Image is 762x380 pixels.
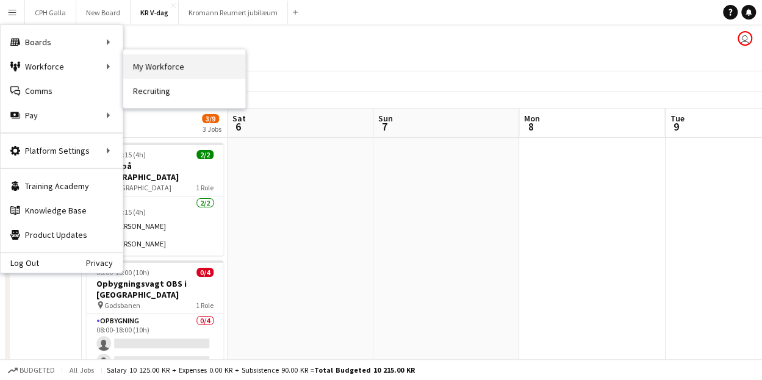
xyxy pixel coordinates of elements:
[25,1,76,24] button: CPH Galla
[67,365,96,375] span: All jobs
[524,113,540,124] span: Mon
[87,160,223,182] h3: Hjælp på [GEOGRAPHIC_DATA]
[196,301,214,310] span: 1 Role
[131,1,179,24] button: KR V-dag
[1,30,123,54] div: Boards
[87,143,223,256] app-job-card: 05:15-09:15 (4h)2/2Hjælp på [GEOGRAPHIC_DATA] [GEOGRAPHIC_DATA]1 RoleCrew2/205:15-09:15 (4h)[PERS...
[1,198,123,223] a: Knowledge Base
[1,223,123,247] a: Product Updates
[1,103,123,127] div: Pay
[202,114,219,123] span: 3/9
[670,113,684,124] span: Tue
[6,364,57,377] button: Budgeted
[123,54,245,79] a: My Workforce
[1,138,123,163] div: Platform Settings
[1,174,123,198] a: Training Academy
[196,268,214,277] span: 0/4
[376,120,393,134] span: 7
[123,79,245,103] a: Recruiting
[1,54,123,79] div: Workforce
[96,268,149,277] span: 08:00-18:00 (10h)
[1,258,39,268] a: Log Out
[668,120,684,134] span: 9
[76,1,131,24] button: New Board
[314,365,415,375] span: Total Budgeted 10 215.00 KR
[522,120,540,134] span: 8
[87,196,223,256] app-card-role: Crew2/205:15-09:15 (4h)[PERSON_NAME][PERSON_NAME]
[104,183,171,192] span: [GEOGRAPHIC_DATA]
[232,113,246,124] span: Sat
[179,1,288,24] button: Kromann Reumert jubilæum
[87,278,223,300] h3: Opbygningsvagt OBS i [GEOGRAPHIC_DATA]
[86,258,123,268] a: Privacy
[203,124,221,134] div: 3 Jobs
[1,79,123,103] a: Comms
[107,365,415,375] div: Salary 10 125.00 KR + Expenses 0.00 KR + Subsistence 90.00 KR =
[738,31,752,46] app-user-avatar: Carla Sørensen
[378,113,393,124] span: Sun
[196,150,214,159] span: 2/2
[196,183,214,192] span: 1 Role
[20,366,55,375] span: Budgeted
[104,301,140,310] span: Godsbanen
[231,120,246,134] span: 6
